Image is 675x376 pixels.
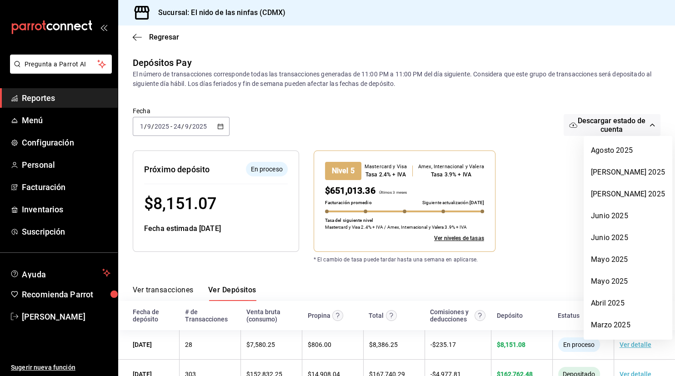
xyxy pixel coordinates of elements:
[584,271,672,292] li: Mayo 2025
[584,183,672,205] li: [PERSON_NAME] 2025
[584,249,672,271] li: Mayo 2025
[584,227,672,249] li: Junio 2025
[584,292,672,314] li: Abril 2025
[584,314,672,336] li: Marzo 2025
[584,140,672,161] li: Agosto 2025
[584,205,672,227] li: Junio 2025
[584,161,672,183] li: [PERSON_NAME] 2025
